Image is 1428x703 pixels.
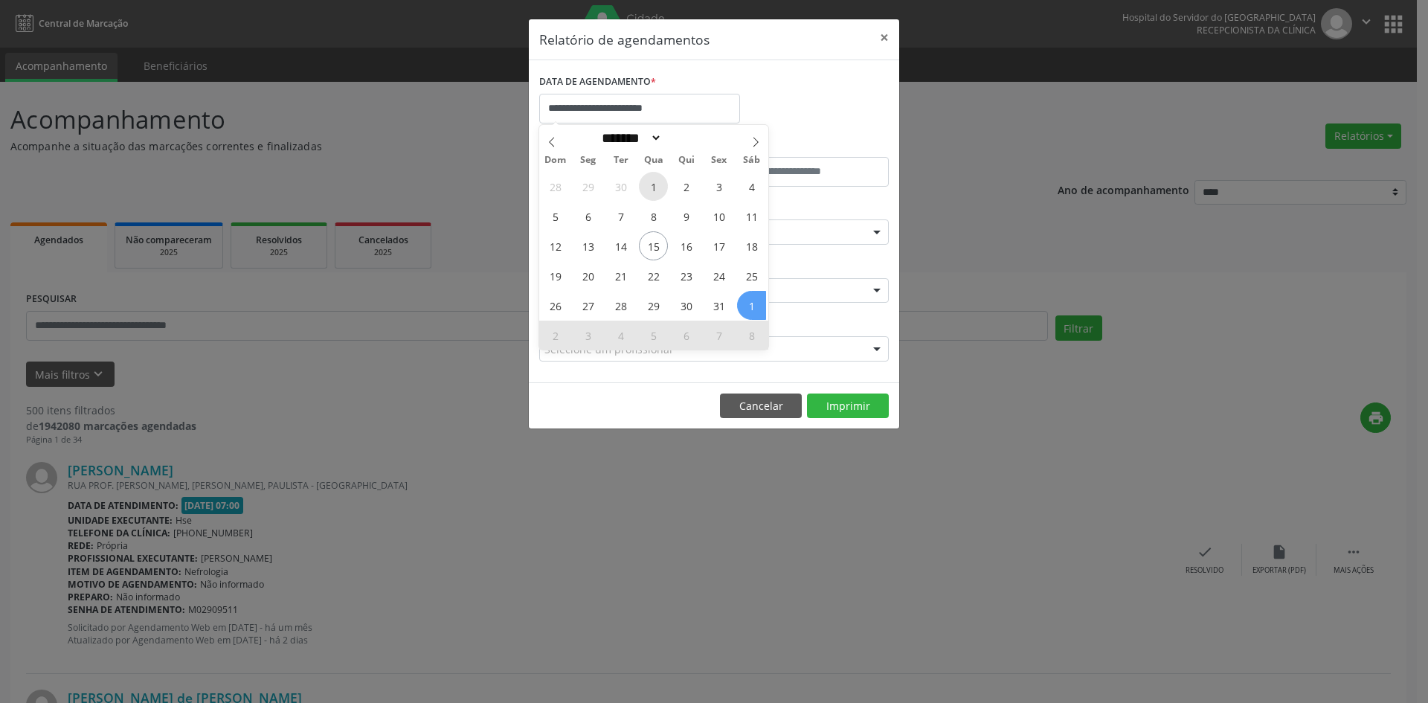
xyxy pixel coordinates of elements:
h5: Relatório de agendamentos [539,30,710,49]
span: Sáb [736,155,768,165]
span: Novembro 6, 2025 [672,321,701,350]
span: Outubro 8, 2025 [639,202,668,231]
span: Novembro 1, 2025 [737,291,766,320]
span: Outubro 9, 2025 [672,202,701,231]
span: Seg [572,155,605,165]
span: Outubro 26, 2025 [541,291,570,320]
span: Outubro 1, 2025 [639,172,668,201]
span: Outubro 11, 2025 [737,202,766,231]
span: Outubro 16, 2025 [672,231,701,260]
span: Outubro 19, 2025 [541,261,570,290]
button: Close [869,19,899,56]
span: Outubro 7, 2025 [606,202,635,231]
label: DATA DE AGENDAMENTO [539,71,656,94]
button: Cancelar [720,394,802,419]
button: Imprimir [807,394,889,419]
span: Ter [605,155,637,165]
span: Outubro 25, 2025 [737,261,766,290]
span: Outubro 15, 2025 [639,231,668,260]
span: Novembro 3, 2025 [573,321,602,350]
span: Setembro 30, 2025 [606,172,635,201]
span: Outubro 28, 2025 [606,291,635,320]
span: Novembro 2, 2025 [541,321,570,350]
select: Month [596,130,662,146]
span: Outubro 23, 2025 [672,261,701,290]
label: ATÉ [718,134,889,157]
span: Qui [670,155,703,165]
span: Outubro 31, 2025 [704,291,733,320]
span: Novembro 4, 2025 [606,321,635,350]
input: Year [662,130,711,146]
span: Novembro 5, 2025 [639,321,668,350]
span: Outubro 20, 2025 [573,261,602,290]
span: Outubro 4, 2025 [737,172,766,201]
span: Dom [539,155,572,165]
span: Outubro 2, 2025 [672,172,701,201]
span: Outubro 14, 2025 [606,231,635,260]
span: Outubro 3, 2025 [704,172,733,201]
span: Outubro 29, 2025 [639,291,668,320]
span: Outubro 27, 2025 [573,291,602,320]
span: Qua [637,155,670,165]
span: Outubro 18, 2025 [737,231,766,260]
span: Novembro 8, 2025 [737,321,766,350]
span: Outubro 21, 2025 [606,261,635,290]
span: Outubro 22, 2025 [639,261,668,290]
span: Outubro 12, 2025 [541,231,570,260]
span: Novembro 7, 2025 [704,321,733,350]
span: Outubro 6, 2025 [573,202,602,231]
span: Outubro 30, 2025 [672,291,701,320]
span: Setembro 28, 2025 [541,172,570,201]
span: Outubro 13, 2025 [573,231,602,260]
span: Outubro 10, 2025 [704,202,733,231]
span: Setembro 29, 2025 [573,172,602,201]
span: Selecione um profissional [544,341,672,357]
span: Outubro 17, 2025 [704,231,733,260]
span: Outubro 5, 2025 [541,202,570,231]
span: Outubro 24, 2025 [704,261,733,290]
span: Sex [703,155,736,165]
